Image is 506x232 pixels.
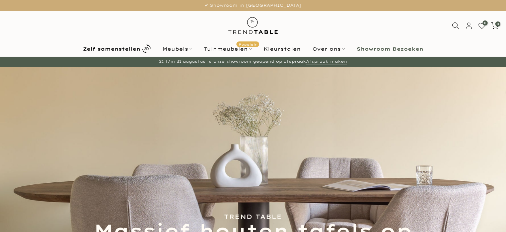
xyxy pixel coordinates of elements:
b: Showroom Bezoeken [357,47,423,51]
p: ✔ Showroom in [GEOGRAPHIC_DATA] [8,2,498,9]
span: Populair [236,41,259,47]
a: Kleurstalen [258,45,306,53]
a: 0 [478,22,486,30]
img: trend-table [224,11,282,41]
a: Afspraak maken [306,59,347,64]
span: 0 [495,21,500,26]
a: TuinmeubelenPopulair [198,45,258,53]
a: Showroom Bezoeken [351,45,429,53]
a: Over ons [306,45,351,53]
a: Meubels [156,45,198,53]
b: Zelf samenstellen [83,47,140,51]
a: Zelf samenstellen [77,43,156,55]
a: 0 [491,22,498,30]
span: 0 [483,20,488,25]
